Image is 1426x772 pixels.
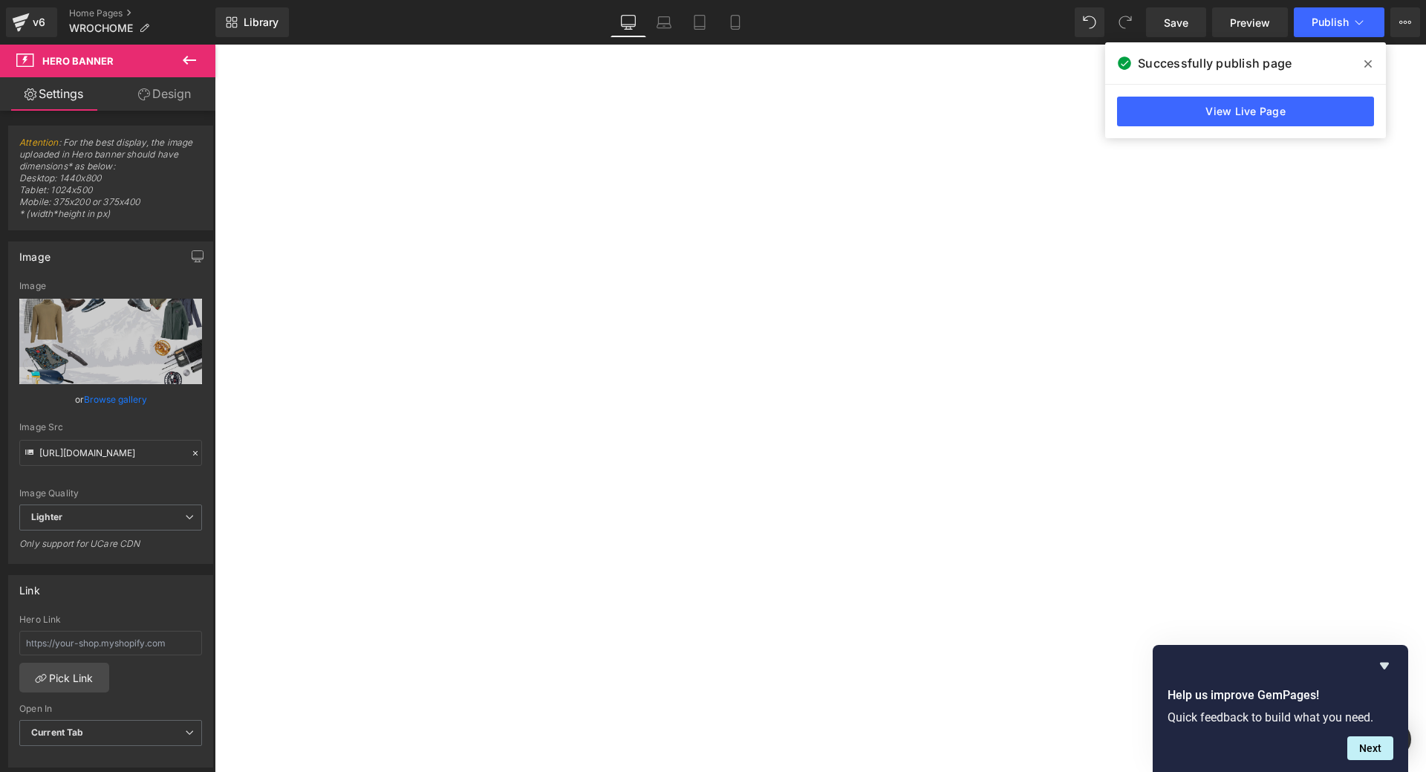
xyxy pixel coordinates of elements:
span: Save [1164,15,1188,30]
div: Only support for UCare CDN [19,538,202,559]
a: Desktop [611,7,646,37]
div: Hero Link [19,614,202,625]
div: v6 [30,13,48,32]
span: Publish [1312,16,1349,28]
p: Quick feedback to build what you need. [1168,710,1393,724]
div: Image Src [19,422,202,432]
button: Redo [1110,7,1140,37]
a: Tablet [682,7,717,37]
div: Help us improve GemPages! [1168,657,1393,760]
span: Preview [1230,15,1270,30]
a: Pick Link [19,663,109,692]
input: Link [19,440,202,466]
div: Open In [19,704,202,714]
div: Image Quality [19,488,202,499]
iframe: To enrich screen reader interactions, please activate Accessibility in Grammarly extension settings [215,45,1426,772]
button: Undo [1075,7,1104,37]
a: Attention [19,137,59,148]
button: Publish [1294,7,1384,37]
button: More [1390,7,1420,37]
b: Lighter [31,511,62,522]
button: Next question [1347,736,1393,760]
a: Browse gallery [84,386,147,412]
span: : For the best display, the image uploaded in Hero banner should have dimensions* as below: Deskt... [19,137,202,230]
span: Successfully publish page [1138,54,1292,72]
input: https://your-shop.myshopify.com [19,631,202,655]
span: Hero Banner [42,55,114,67]
span: Library [244,16,279,29]
div: Image [19,281,202,291]
a: New Library [215,7,289,37]
span: WROCHOME [69,22,133,34]
a: Preview [1212,7,1288,37]
a: Design [111,77,218,111]
a: View Live Page [1117,97,1374,126]
a: Mobile [717,7,753,37]
div: or [19,392,202,407]
h2: Help us improve GemPages! [1168,687,1393,704]
div: Link [19,576,40,597]
button: Hide survey [1375,657,1393,675]
b: Current Tab [31,727,84,738]
a: v6 [6,7,57,37]
a: Home Pages [69,7,215,19]
div: Image [19,242,51,263]
a: Laptop [646,7,682,37]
